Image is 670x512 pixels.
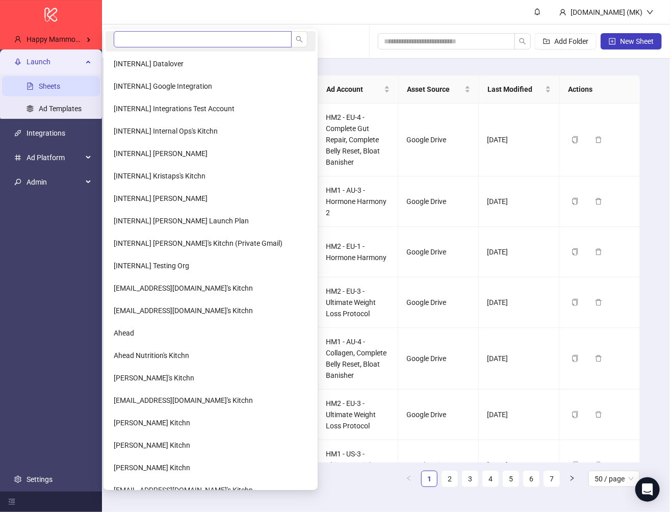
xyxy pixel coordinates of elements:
[564,471,580,487] button: right
[27,172,83,192] span: Admin
[421,471,437,487] li: 1
[535,33,597,49] button: Add Folder
[398,277,479,328] td: Google Drive
[401,471,417,487] li: Previous Page
[398,104,479,176] td: Google Drive
[620,37,654,45] span: New Sheet
[569,475,575,481] span: right
[114,217,249,225] span: [INTERNAL] [PERSON_NAME] Launch Plan
[588,471,640,487] div: Page Size
[114,149,208,158] span: [INTERNAL] [PERSON_NAME]
[422,471,437,487] a: 1
[318,75,399,104] th: Ad Account
[595,411,602,418] span: delete
[479,104,559,176] td: [DATE]
[407,84,462,95] span: Asset Source
[524,471,539,487] a: 6
[479,227,559,277] td: [DATE]
[523,471,539,487] li: 6
[572,462,579,469] span: copy
[114,329,134,337] span: Ahead
[114,374,194,382] span: [PERSON_NAME]'s Kitchn
[27,35,112,43] span: Happy Mammooth's Kitchn
[572,136,579,143] span: copy
[595,471,634,487] span: 50 / page
[27,475,53,483] a: Settings
[503,471,519,487] a: 5
[479,390,559,440] td: [DATE]
[595,299,602,306] span: delete
[114,306,253,315] span: [EMAIL_ADDRESS][DOMAIN_NAME]'s Kitchn
[595,462,602,469] span: delete
[14,58,21,65] span: rocket
[479,440,559,491] td: [DATE]
[566,7,647,18] div: [DOMAIN_NAME] (MK)
[398,227,479,277] td: Google Drive
[398,328,479,390] td: Google Drive
[39,105,82,113] a: Ad Templates
[114,239,282,247] span: [INTERNAL] [PERSON_NAME]'s Kitchn (Private Gmail)
[14,178,21,186] span: key
[399,75,479,104] th: Asset Source
[595,198,602,205] span: delete
[398,390,479,440] td: Google Drive
[554,37,588,45] span: Add Folder
[595,248,602,255] span: delete
[14,154,21,161] span: number
[114,172,205,180] span: [INTERNAL] Kristaps's Kitchn
[114,284,253,292] span: [EMAIL_ADDRESS][DOMAIN_NAME]'s Kitchn
[318,277,399,328] td: HM2 - EU-3 - Ultimate Weight Loss Protocol
[595,136,602,143] span: delete
[114,127,218,135] span: [INTERNAL] Internal Ops's Kitchn
[572,299,579,306] span: copy
[27,52,83,72] span: Launch
[114,82,212,90] span: [INTERNAL] Google Integration
[318,176,399,227] td: HM1 - AU-3 - Hormone Harmony 2
[318,227,399,277] td: HM2 - EU-1 - Hormone Harmony
[519,38,526,45] span: search
[114,194,208,202] span: [INTERNAL] [PERSON_NAME]
[572,411,579,418] span: copy
[27,129,65,137] a: Integrations
[318,390,399,440] td: HM2 - EU-3 - Ultimate Weight Loss Protocol
[462,471,478,487] a: 3
[114,486,253,494] span: [EMAIL_ADDRESS][DOMAIN_NAME]'s Kitchn
[647,9,654,16] span: down
[39,82,60,90] a: Sheets
[483,471,498,487] a: 4
[114,419,190,427] span: [PERSON_NAME] Kitchn
[8,498,15,505] span: menu-fold
[479,75,560,104] th: Last Modified
[114,441,190,449] span: [PERSON_NAME] Kitchn
[14,36,21,43] span: user
[479,176,559,227] td: [DATE]
[114,60,184,68] span: [INTERNAL] Datalover
[572,355,579,362] span: copy
[609,38,616,45] span: plus-square
[401,471,417,487] button: left
[442,471,458,487] li: 2
[572,198,579,205] span: copy
[114,262,189,270] span: [INTERNAL] Testing Org
[482,471,499,487] li: 4
[601,33,662,49] button: New Sheet
[544,471,560,487] li: 7
[114,464,190,472] span: [PERSON_NAME] Kitchn
[560,75,640,104] th: Actions
[543,38,550,45] span: folder-add
[635,477,660,502] div: Open Intercom Messenger
[296,36,303,43] span: search
[534,8,541,15] span: bell
[318,328,399,390] td: HM1 - AU-4 - Collagen, Complete Belly Reset, Bloat Banisher
[479,328,559,390] td: [DATE]
[442,471,457,487] a: 2
[595,355,602,362] span: delete
[462,471,478,487] li: 3
[487,84,543,95] span: Last Modified
[114,351,189,360] span: Ahead Nutrition's Kitchn
[559,9,566,16] span: user
[398,176,479,227] td: Google Drive
[564,471,580,487] li: Next Page
[326,84,382,95] span: Ad Account
[114,105,235,113] span: [INTERNAL] Integrations Test Account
